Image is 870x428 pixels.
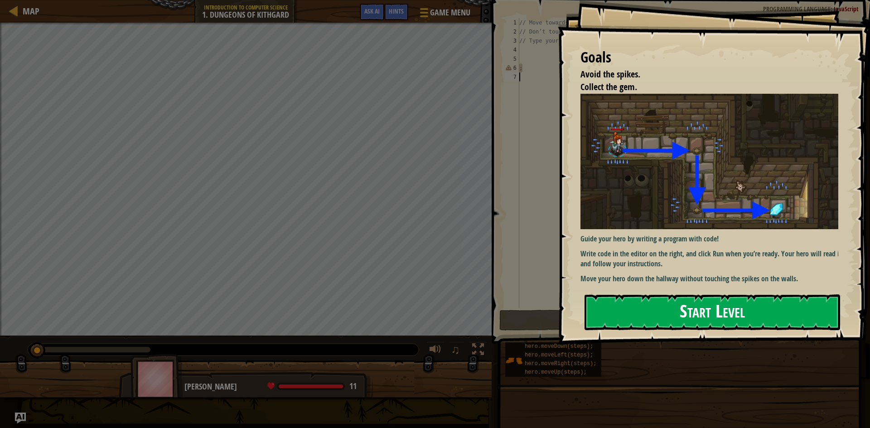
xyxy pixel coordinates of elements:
div: 1 [504,18,519,27]
button: Toggle fullscreen [469,341,487,360]
div: 6 [504,63,519,72]
span: Game Menu [430,7,470,19]
div: [PERSON_NAME] [184,381,363,393]
div: Goals [580,47,838,68]
button: ♫ [449,341,464,360]
div: 7 [504,72,519,82]
img: portrait.png [505,352,522,369]
a: Map [18,5,39,17]
img: thang_avatar_frame.png [130,354,183,404]
span: hero.moveRight(steps); [525,361,596,367]
button: Ask AI [15,413,26,423]
p: Write code in the editor on the right, and click Run when you’re ready. Your hero will read it an... [580,249,845,269]
div: 4 [504,45,519,54]
div: 3 [504,36,519,45]
span: hero.moveUp(steps); [525,369,587,375]
button: Ask AI [360,4,384,20]
li: Avoid the spikes. [569,68,836,81]
span: Hints [389,7,404,15]
li: Collect the gem. [569,81,836,94]
button: Adjust volume [426,341,445,360]
p: Move your hero down the hallway without touching the spikes on the walls. [580,274,845,284]
div: 2 [504,27,519,36]
img: Dungeons of kithgard [580,94,845,229]
span: hero.moveLeft(steps); [525,352,593,358]
span: Collect the gem. [580,81,637,93]
span: ♫ [451,343,460,356]
span: Ask AI [364,7,380,15]
span: Avoid the spikes. [580,68,640,80]
button: Run [499,310,856,331]
button: Game Menu [413,4,476,25]
button: Start Level [585,294,840,330]
div: 5 [504,54,519,63]
span: hero.moveDown(steps); [525,343,593,350]
p: Guide your hero by writing a program with code! [580,234,845,244]
span: Map [23,5,39,17]
div: health: 11 / 11 [267,382,357,390]
span: 11 [349,380,357,392]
